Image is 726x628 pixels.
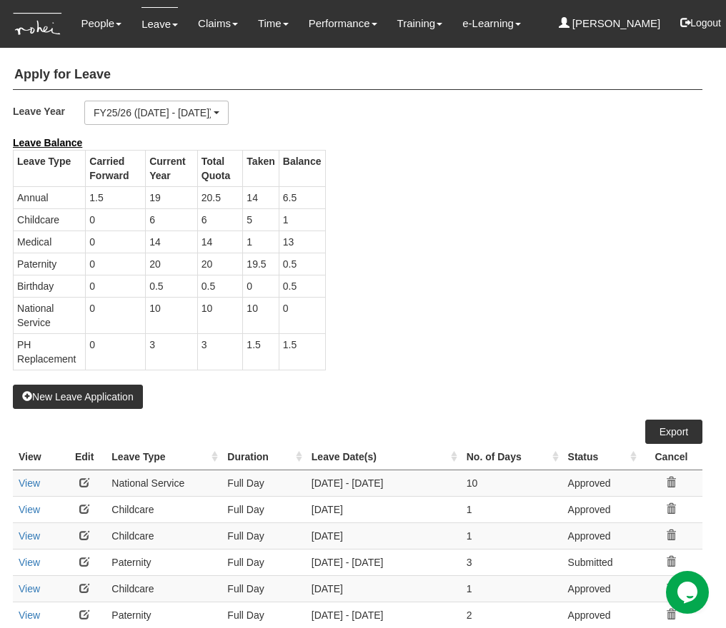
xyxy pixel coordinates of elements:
iframe: chat widget [666,571,712,614]
a: Performance [309,7,377,40]
a: Time [258,7,289,40]
a: Leave [141,7,178,41]
a: [PERSON_NAME] [559,7,661,40]
a: People [81,7,121,40]
a: Claims [198,7,238,40]
a: e-Learning [462,7,521,40]
a: Training [397,7,443,40]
